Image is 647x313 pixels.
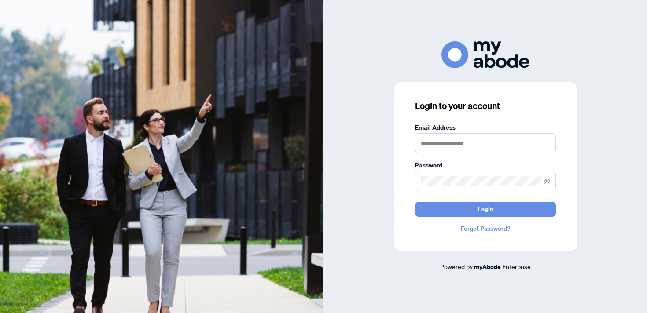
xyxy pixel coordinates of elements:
[441,41,529,68] img: ma-logo
[474,262,501,272] a: myAbode
[502,262,531,270] span: Enterprise
[415,224,556,233] a: Forgot Password?
[440,262,473,270] span: Powered by
[415,123,556,132] label: Email Address
[415,202,556,217] button: Login
[544,178,550,184] span: eye-invisible
[415,160,556,170] label: Password
[478,202,493,216] span: Login
[415,100,556,112] h3: Login to your account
